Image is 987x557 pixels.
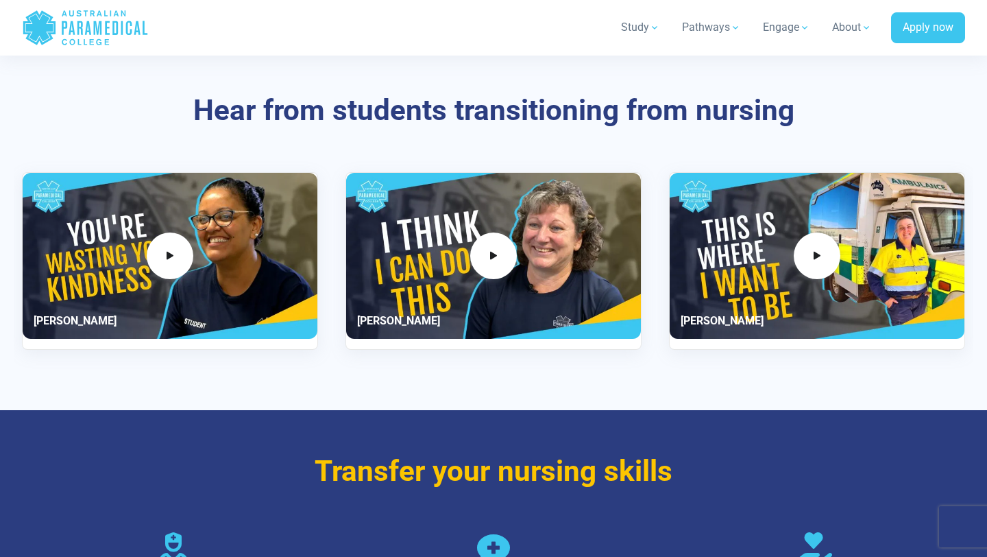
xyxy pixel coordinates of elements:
div: 1 / 3 [22,172,318,350]
div: 3 / 3 [669,172,965,350]
a: Engage [755,8,818,47]
a: Pathways [674,8,749,47]
div: 2 / 3 [345,172,642,350]
a: Apply now [891,12,965,44]
a: About [824,8,880,47]
h3: Hear from students transitioning from nursing [93,93,894,128]
a: Australian Paramedical College [22,5,149,50]
h3: Transfer your nursing skills [93,454,894,489]
a: Study [613,8,668,47]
